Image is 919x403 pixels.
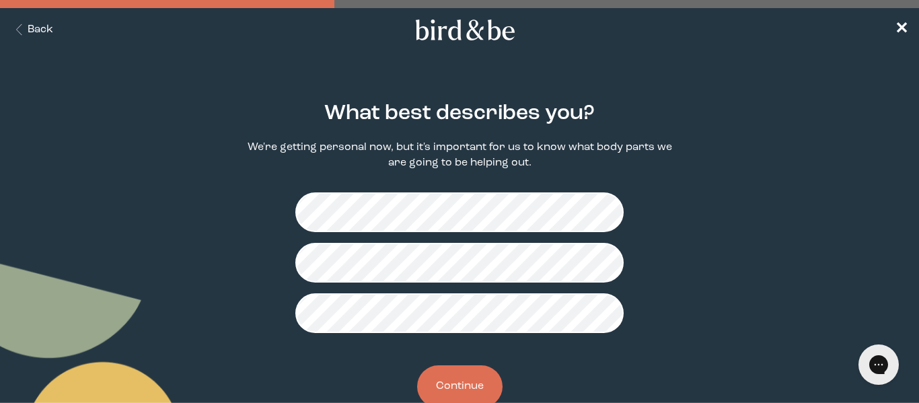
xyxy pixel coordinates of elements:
[241,140,679,171] p: We're getting personal now, but it's important for us to know what body parts we are going to be ...
[852,340,906,390] iframe: Gorgias live chat messenger
[895,18,908,42] a: ✕
[895,22,908,38] span: ✕
[324,98,595,129] h2: What best describes you?
[11,22,53,38] button: Back Button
